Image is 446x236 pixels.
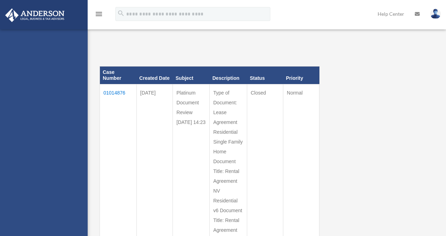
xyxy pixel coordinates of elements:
[95,10,103,18] i: menu
[3,8,67,22] img: Anderson Advisors Platinum Portal
[283,67,319,84] th: Priority
[247,67,283,84] th: Status
[136,67,173,84] th: Created Date
[95,12,103,18] a: menu
[173,67,210,84] th: Subject
[117,9,125,17] i: search
[210,67,247,84] th: Description
[100,67,137,84] th: Case Number
[430,9,441,19] img: User Pic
